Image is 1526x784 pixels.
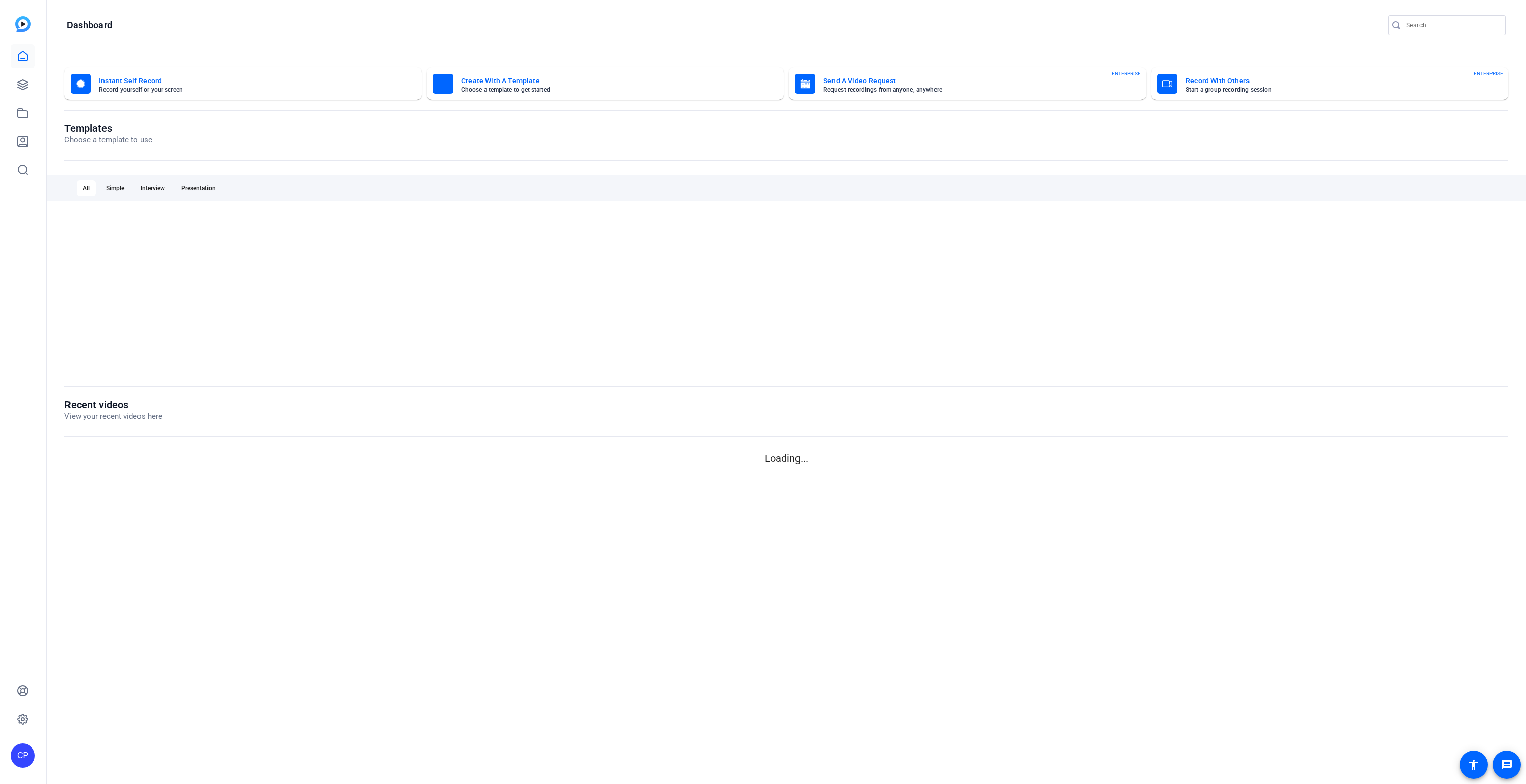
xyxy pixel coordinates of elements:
h1: Dashboard [67,19,112,31]
div: Presentation [175,180,222,196]
span: ENTERPRISE [1112,69,1141,77]
p: View your recent videos here [64,411,162,422]
mat-card-subtitle: Start a group recording session [1186,87,1486,93]
h1: Recent videos [64,399,162,411]
mat-card-title: Send A Video Request [823,75,1124,87]
button: Create With A TemplateChoose a template to get started [427,67,784,100]
div: CP [11,743,35,768]
p: Choose a template to use [64,134,152,146]
mat-card-subtitle: Request recordings from anyone, anywhere [823,87,1124,93]
mat-icon: message [1501,759,1513,771]
span: ENTERPRISE [1474,69,1503,77]
div: Simple [100,180,130,196]
div: Interview [134,180,171,196]
mat-card-title: Record With Others [1186,75,1486,87]
input: Search [1406,19,1498,31]
mat-card-subtitle: Record yourself or your screen [99,87,399,93]
img: blue-gradient.svg [15,16,31,32]
mat-icon: accessibility [1468,759,1480,771]
div: All [77,180,96,196]
mat-card-title: Instant Self Record [99,75,399,87]
mat-card-title: Create With A Template [461,75,761,87]
mat-card-subtitle: Choose a template to get started [461,87,761,93]
h1: Templates [64,122,152,134]
button: Instant Self RecordRecord yourself or your screen [64,67,422,100]
button: Record With OthersStart a group recording sessionENTERPRISE [1151,67,1508,100]
p: Loading... [64,451,1508,466]
button: Send A Video RequestRequest recordings from anyone, anywhereENTERPRISE [789,67,1146,100]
